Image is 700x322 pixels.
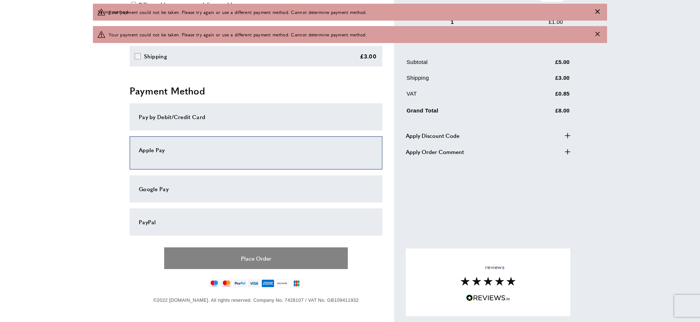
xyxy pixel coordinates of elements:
td: VAT [407,89,518,104]
td: Grand Total [407,105,518,121]
span: Billing address same as delivery address [138,1,243,8]
div: £3.00 [360,52,377,61]
img: discover [276,279,289,287]
img: paypal [234,279,246,287]
img: jcb [290,279,303,287]
h2: Payment Method [130,84,382,97]
img: maestro [209,279,220,287]
div: Google Pay [139,185,373,193]
img: mastercard [221,279,232,287]
img: visa [248,279,260,287]
div: Pay by Debit/Credit Card [139,112,373,121]
span: ©2022 [DOMAIN_NAME]. All rights reserved. Company No. 7428107 / VAT No. GB109411932 [153,297,358,303]
span: Saving method [98,8,128,15]
span: Your payment could not be taken. Please try again or use a different payment method. Cannot deter... [109,31,367,38]
div: Apple Pay [139,146,373,154]
div: Close message [595,8,600,15]
span: reviews [472,263,505,271]
button: Close message [595,31,600,38]
button: Place Order [164,247,348,269]
div: off [93,4,607,20]
input: Billing address same as delivery address [131,2,136,7]
img: Reviews.io 5 stars [466,294,510,301]
td: £3.00 [519,74,570,88]
td: £8.00 [519,105,570,121]
div: Shipping [144,52,167,61]
span: Apply Discount Code [406,131,459,140]
td: Shipping [407,74,518,88]
td: £0.85 [519,89,570,104]
div: PayPal [139,218,373,226]
span: Apply Order Comment [406,147,464,156]
img: Reviews section [461,277,516,286]
td: £5.00 [519,58,570,72]
img: american-express [261,279,274,287]
td: Subtotal [407,58,518,72]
